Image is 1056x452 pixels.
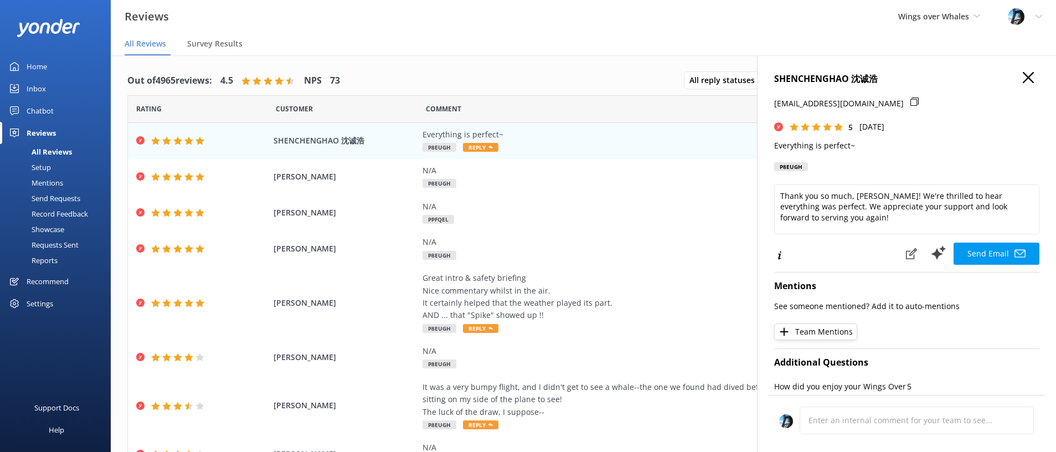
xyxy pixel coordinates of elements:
div: N/A [423,345,926,357]
textarea: Thank you so much, [PERSON_NAME]! We're thrilled to hear everything was perfect. We appreciate yo... [774,184,1039,234]
h4: Mentions [774,279,1039,294]
span: [PERSON_NAME] [274,207,416,219]
h4: 4.5 [220,74,233,88]
div: Setup [7,160,51,175]
a: Setup [7,160,111,175]
div: All Reviews [7,144,72,160]
div: Recommend [27,270,69,292]
img: yonder-white-logo.png [17,19,80,37]
div: N/A [423,165,926,177]
div: Mentions [7,175,63,191]
p: 5 [907,381,1040,393]
div: Send Requests [7,191,80,206]
div: Home [27,55,47,78]
p: Everything is perfect~ [774,140,1039,152]
h4: NPS [304,74,322,88]
span: All reply statuses [689,74,761,86]
span: 5 [848,122,853,132]
span: Date [136,104,162,114]
img: 145-1635463833.jpg [779,414,793,428]
div: N/A [423,236,926,248]
span: P8EUGH [423,359,456,368]
div: Reports [7,253,58,268]
div: Settings [27,292,53,315]
div: Support Docs [34,397,79,419]
span: Wings over Whales [898,11,969,22]
span: Date [276,104,313,114]
div: P8EUGH [774,162,808,171]
h4: SHENCHENGHAO 沈诚浩 [774,72,1039,86]
img: 145-1635463833.jpg [1008,8,1024,25]
span: Question [426,104,461,114]
span: SHENCHENGHAO 沈诚浩 [274,135,416,147]
span: PPFQEL [423,215,454,224]
span: [PERSON_NAME] [274,399,416,412]
h4: 73 [330,74,340,88]
a: Reports [7,253,111,268]
a: Showcase [7,222,111,237]
button: Close [1023,72,1034,84]
h3: Reviews [125,8,169,25]
span: P8EUGH [423,251,456,260]
span: [PERSON_NAME] [274,171,416,183]
div: N/A [423,201,926,213]
div: Everything is perfect~ [423,129,926,141]
a: Send Requests [7,191,111,206]
div: It was a very bumpy flight, and I didn't get to see a whale--the one we found had dived before th... [423,381,926,418]
span: All Reviews [125,38,166,49]
a: All Reviews [7,144,111,160]
p: How did you enjoy your Wings Over Whales experience? [774,381,907,405]
p: [DATE] [859,121,884,133]
span: Survey Results [187,38,243,49]
span: [PERSON_NAME] [274,243,416,255]
span: Reply [463,420,498,429]
div: Great intro & safety briefing Nice commentary whilst in the air. It certainly helped that the wea... [423,272,926,322]
div: Help [49,419,64,441]
h4: Out of 4965 reviews: [127,74,212,88]
button: Send Email [954,243,1039,265]
div: Requests Sent [7,237,79,253]
a: Record Feedback [7,206,111,222]
p: See someone mentioned? Add it to auto-mentions [774,300,1039,312]
button: Team Mentions [774,323,857,340]
span: [PERSON_NAME] [274,297,416,309]
span: P8EUGH [423,143,456,152]
div: Record Feedback [7,206,88,222]
p: [EMAIL_ADDRESS][DOMAIN_NAME] [774,97,904,110]
div: Showcase [7,222,64,237]
a: Requests Sent [7,237,111,253]
span: P8EUGH [423,324,456,333]
div: Chatbot [27,100,54,122]
span: Reply [463,324,498,333]
span: P8EUGH [423,179,456,188]
div: Inbox [27,78,46,100]
h4: Additional Questions [774,356,1039,370]
span: [PERSON_NAME] [274,351,416,363]
div: Reviews [27,122,56,144]
span: P8EUGH [423,420,456,429]
span: Reply [463,143,498,152]
a: Mentions [7,175,111,191]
